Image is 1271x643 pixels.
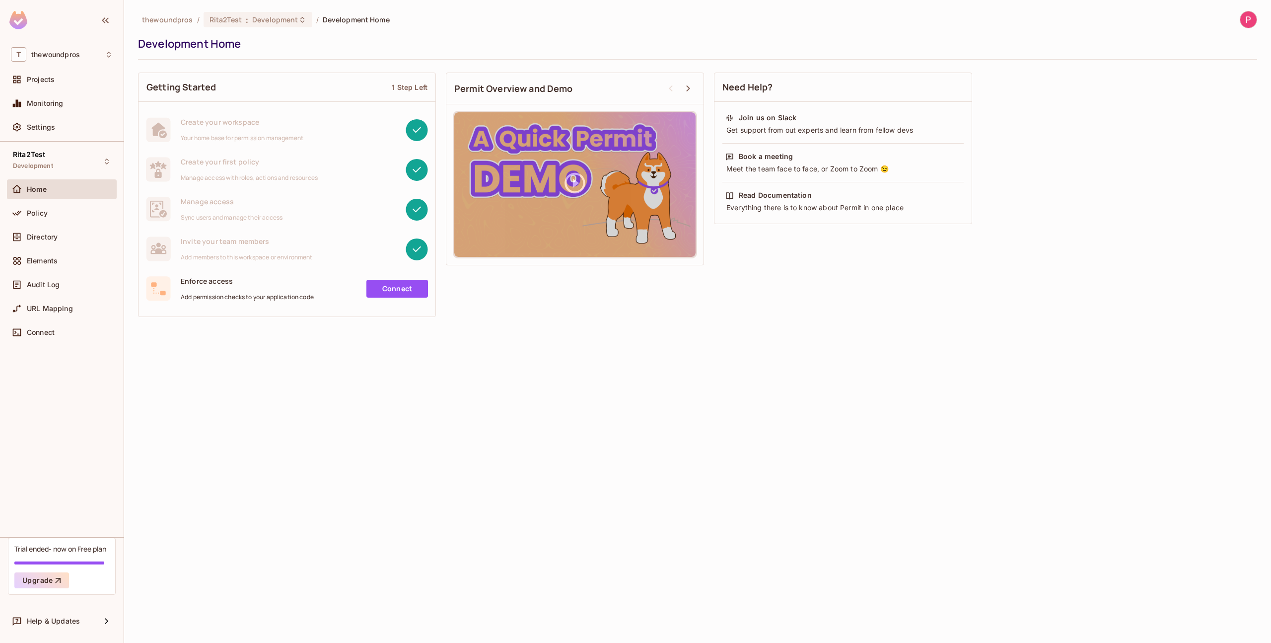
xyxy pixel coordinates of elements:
[366,280,428,298] a: Connect
[27,123,55,131] span: Settings
[181,276,314,286] span: Enforce access
[181,237,313,246] span: Invite your team members
[181,157,318,166] span: Create your first policy
[27,233,58,241] span: Directory
[27,257,58,265] span: Elements
[392,82,427,92] div: 1 Step Left
[27,76,55,83] span: Projects
[739,113,796,123] div: Join us on Slack
[725,164,961,174] div: Meet the team face to face, or Zoom to Zoom 😉
[31,51,80,59] span: Workspace: thewoundpros
[27,185,47,193] span: Home
[181,214,282,222] span: Sync users and manage their access
[27,209,48,217] span: Policy
[252,15,298,24] span: Development
[181,134,303,142] span: Your home base for permission management
[454,82,573,95] span: Permit Overview and Demo
[181,197,282,206] span: Manage access
[27,305,73,313] span: URL Mapping
[27,99,64,107] span: Monitoring
[13,162,53,170] span: Development
[316,15,319,24] li: /
[9,11,27,29] img: SReyMgAAAABJRU5ErkJggg==
[197,15,200,24] li: /
[722,81,773,93] span: Need Help?
[725,125,961,135] div: Get support from out experts and learn from fellow devs
[11,47,26,62] span: T
[323,15,390,24] span: Development Home
[14,572,69,588] button: Upgrade
[210,15,242,24] span: Rita2Test
[739,190,812,200] div: Read Documentation
[142,15,193,24] span: the active workspace
[181,174,318,182] span: Manage access with roles, actions and resources
[181,293,314,301] span: Add permission checks to your application code
[725,203,961,213] div: Everything there is to know about Permit in one place
[27,617,80,625] span: Help & Updates
[138,36,1252,51] div: Development Home
[27,281,60,289] span: Audit Log
[13,151,45,159] span: Rita2Test
[1240,11,1257,28] img: Patrick Terry
[739,152,793,161] div: Book a meeting
[27,328,55,336] span: Connect
[181,253,313,261] span: Add members to this workspace or environment
[146,81,216,93] span: Getting Started
[14,544,106,554] div: Trial ended- now on Free plan
[181,117,303,127] span: Create your workspace
[245,16,249,24] span: :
